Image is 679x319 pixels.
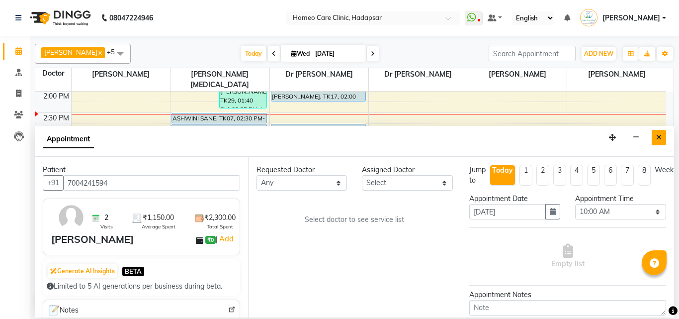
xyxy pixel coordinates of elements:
[51,232,134,247] div: [PERSON_NAME]
[43,175,64,191] button: +91
[621,165,634,186] li: 7
[580,9,597,26] img: Dr.Nupur Jain
[104,213,108,223] span: 2
[602,13,660,23] span: [PERSON_NAME]
[469,165,486,186] div: Jump to
[97,48,102,56] a: x
[289,50,312,57] span: Wed
[41,113,71,123] div: 2:30 PM
[655,165,677,175] div: Weeks
[25,4,93,32] img: logo
[536,165,549,186] li: 2
[44,48,97,56] span: [PERSON_NAME]
[142,223,175,230] span: Average Spent
[469,204,546,219] input: yyyy-mm-dd
[63,175,240,191] input: Search by Name/Mobile/Email/Code
[604,165,617,186] li: 6
[553,165,566,186] li: 3
[170,68,269,91] span: [PERSON_NAME][MEDICAL_DATA]
[519,165,532,186] li: 1
[551,244,585,269] span: Empty list
[241,46,266,61] span: Today
[107,48,122,56] span: +5
[43,130,94,148] span: Appointment
[469,194,560,204] div: Appointment Date
[143,213,174,223] span: ₹1,150.00
[109,4,153,32] b: 08047224946
[271,124,366,134] div: [PERSON_NAME], TK13, 02:45 PM-03:00 PM, In Person - Follow Up
[567,68,666,81] span: [PERSON_NAME]
[47,281,236,292] div: Limited to 5 AI generations per business during beta.
[204,213,236,223] span: ₹2,300.00
[172,113,266,123] div: ASHWINI SANE, TK07, 02:30 PM-02:45 PM, In Person - Follow Up
[587,165,600,186] li: 5
[218,233,235,245] a: Add
[271,92,366,101] div: [PERSON_NAME], TK17, 02:00 PM-02:15 PM, In Person - Follow Up
[369,68,468,81] span: Dr [PERSON_NAME]
[489,46,576,61] input: Search Appointment
[469,290,666,300] div: Appointment Notes
[172,124,266,134] div: TUBA MOHDSOHAIL, TK02, 02:45 PM-03:00 PM, Online - Follow Up
[256,165,347,175] div: Requested Doctor
[270,68,369,81] span: Dr [PERSON_NAME]
[216,233,235,245] span: |
[312,46,362,61] input: 2025-09-03
[570,165,583,186] li: 4
[362,165,453,175] div: Assigned Doctor
[305,214,404,225] span: Select doctor to see service list
[48,264,117,278] button: Generate AI Insights
[652,130,666,145] button: Close
[468,68,567,81] span: [PERSON_NAME]
[582,47,616,61] button: ADD NEW
[72,68,170,81] span: [PERSON_NAME]
[100,223,113,230] span: Visits
[122,267,144,276] span: BETA
[57,203,85,232] img: avatar
[584,50,613,57] span: ADD NEW
[35,68,71,79] div: Doctor
[43,165,240,175] div: Patient
[207,223,233,230] span: Total Spent
[47,304,79,317] span: Notes
[638,165,651,186] li: 8
[492,165,513,176] div: Today
[220,77,266,108] div: [PERSON_NAME], TK29, 01:40 PM-02:25 PM, In Person - Follow Up,Medicine,Medicine
[205,236,216,244] span: ₹0
[575,194,666,204] div: Appointment Time
[41,91,71,102] div: 2:00 PM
